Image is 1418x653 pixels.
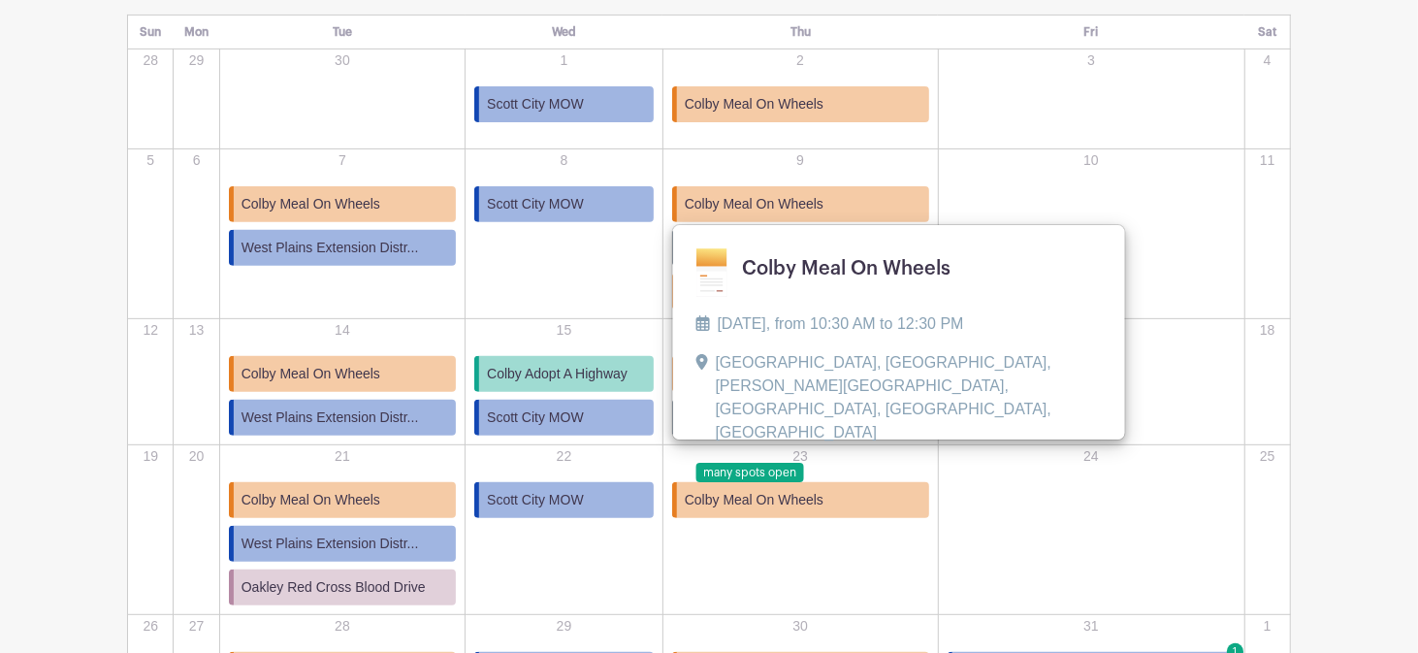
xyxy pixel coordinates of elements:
[487,408,584,428] span: Scott City MOW
[229,526,456,562] a: West Plains Extension Distr...
[685,490,823,510] span: Colby Meal On Wheels
[672,86,929,122] a: Colby Meal On Wheels
[219,16,465,49] th: Tue
[474,86,654,122] a: Scott City MOW
[664,150,937,171] p: 9
[466,16,663,49] th: Wed
[672,482,929,518] a: Colby Meal On Wheels
[1244,16,1290,49] th: Sat
[229,356,456,392] a: Colby Meal On Wheels
[229,230,456,266] a: West Plains Extension Distr...
[467,150,661,171] p: 8
[474,356,654,392] a: Colby Adopt A Highway
[129,616,172,637] p: 26
[175,446,217,467] p: 20
[938,16,1244,49] th: Fri
[1246,320,1289,341] p: 18
[1246,150,1289,171] p: 11
[672,186,929,222] a: Colby Meal On Wheels
[664,446,937,467] p: 23
[221,320,464,341] p: 14
[129,50,172,71] p: 28
[474,186,654,222] a: Scott City MOW
[487,490,584,510] span: Scott City MOW
[229,186,456,222] a: Colby Meal On Wheels
[129,446,172,467] p: 19
[221,50,464,71] p: 30
[940,150,1243,171] p: 10
[940,616,1243,637] p: 31
[696,463,805,482] span: many spots open
[229,400,456,436] a: West Plains Extension Distr...
[175,150,217,171] p: 6
[940,446,1243,467] p: 24
[664,320,937,341] p: 16
[487,194,584,214] span: Scott City MOW
[175,320,217,341] p: 13
[221,446,464,467] p: 21
[242,364,380,384] span: Colby Meal On Wheels
[685,194,823,214] span: Colby Meal On Wheels
[1246,446,1289,467] p: 25
[242,534,419,554] span: West Plains Extension Distr...
[487,364,628,384] span: Colby Adopt A Highway
[467,320,661,341] p: 15
[467,50,661,71] p: 1
[1246,50,1289,71] p: 4
[128,16,174,49] th: Sun
[467,446,661,467] p: 22
[662,16,938,49] th: Thu
[129,150,172,171] p: 5
[242,490,380,510] span: Colby Meal On Wheels
[467,616,661,637] p: 29
[174,16,219,49] th: Mon
[685,94,823,114] span: Colby Meal On Wheels
[1246,616,1289,637] p: 1
[242,194,380,214] span: Colby Meal On Wheels
[229,482,456,518] a: Colby Meal On Wheels
[242,238,419,258] span: West Plains Extension Distr...
[175,616,217,637] p: 27
[175,50,217,71] p: 29
[229,570,456,605] a: Oakley Red Cross Blood Drive
[940,50,1243,71] p: 3
[664,616,937,637] p: 30
[474,400,654,436] a: Scott City MOW
[221,150,464,171] p: 7
[242,408,419,428] span: West Plains Extension Distr...
[664,50,937,71] p: 2
[487,94,584,114] span: Scott City MOW
[129,320,172,341] p: 12
[221,616,464,637] p: 28
[716,351,1102,444] div: [GEOGRAPHIC_DATA], [GEOGRAPHIC_DATA], [PERSON_NAME][GEOGRAPHIC_DATA], [GEOGRAPHIC_DATA], [GEOGRAP...
[474,482,654,518] a: Scott City MOW
[242,577,426,598] span: Oakley Red Cross Blood Drive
